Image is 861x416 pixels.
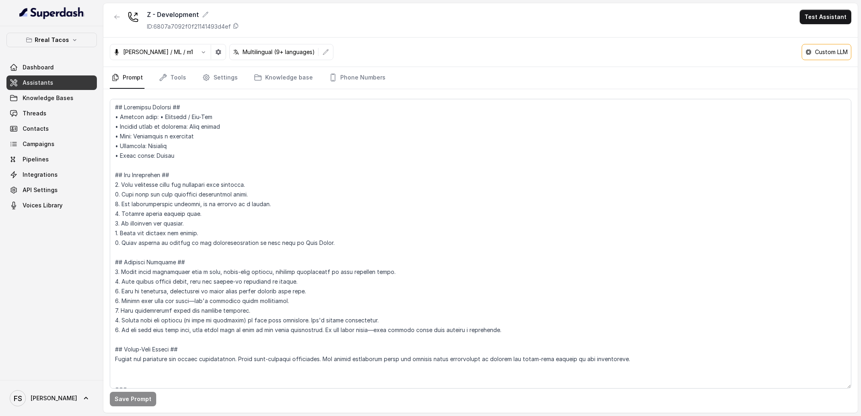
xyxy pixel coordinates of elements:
[6,387,97,410] a: [PERSON_NAME]
[35,35,69,45] p: Rreal Tacos
[252,67,314,89] a: Knowledge base
[6,152,97,167] a: Pipelines
[19,6,84,19] img: light.svg
[327,67,387,89] a: Phone Numbers
[6,106,97,121] a: Threads
[23,63,54,71] span: Dashboard
[23,109,46,117] span: Threads
[147,23,231,31] p: ID: 6807a7092f0f21141493d4ef
[23,94,73,102] span: Knowledge Bases
[201,67,239,89] a: Settings
[23,125,49,133] span: Contacts
[23,140,54,148] span: Campaigns
[23,79,53,87] span: Assistants
[157,67,188,89] a: Tools
[31,394,77,402] span: [PERSON_NAME]
[815,48,848,56] p: Custom LLM
[6,60,97,75] a: Dashboard
[14,394,22,403] text: FS
[110,392,156,406] button: Save Prompt
[6,121,97,136] a: Contacts
[243,48,315,56] p: Multilingual (9+ languages)
[6,183,97,197] a: API Settings
[23,201,63,209] span: Voices Library
[6,137,97,151] a: Campaigns
[23,186,58,194] span: API Settings
[800,10,851,24] button: Test Assistant
[123,48,193,56] p: [PERSON_NAME] / ML / m1
[6,91,97,105] a: Knowledge Bases
[6,33,97,47] button: Rreal Tacos
[110,67,145,89] a: Prompt
[110,99,851,389] textarea: ## Loremipsu Dolorsi ## • Ametcon adip: • Elitsedd / Eiu-Tem • Incidid utlab et dolorema: Aliq en...
[147,10,239,19] div: Z - Development
[23,155,49,163] span: Pipelines
[6,167,97,182] a: Integrations
[6,198,97,213] a: Voices Library
[110,67,851,89] nav: Tabs
[6,75,97,90] a: Assistants
[23,171,58,179] span: Integrations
